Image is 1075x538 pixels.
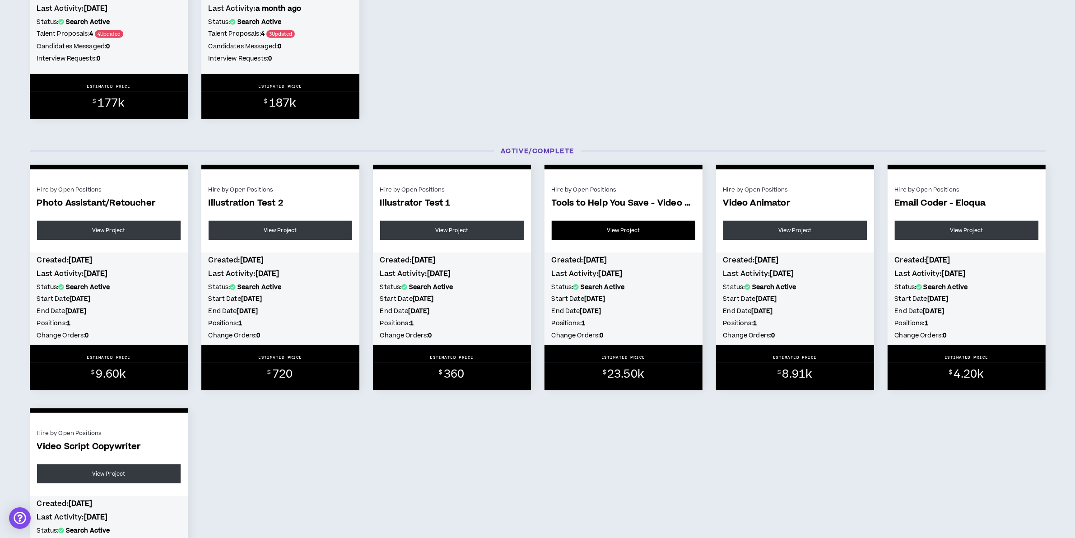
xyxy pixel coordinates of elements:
[67,319,70,328] b: 1
[584,295,605,304] b: [DATE]
[37,294,181,304] h5: Start Date
[258,355,302,360] p: ESTIMATED PRICE
[70,295,91,304] b: [DATE]
[926,255,950,265] b: [DATE]
[37,442,181,452] span: Video Script Copywriter
[430,355,474,360] p: ESTIMATED PRICE
[37,429,181,437] div: Hire by Open Positions
[37,306,181,316] h5: End Date
[237,283,282,292] b: Search Active
[380,255,524,265] h4: Created:
[209,4,352,14] h4: Last Activity:
[268,54,272,63] b: 0
[87,355,130,360] p: ESTIMATED PRICE
[269,95,296,111] span: 187k
[380,198,524,209] span: Illustrator Test 1
[209,198,352,209] span: Illustration Test 2
[773,355,817,360] p: ESTIMATED PRICE
[37,198,181,209] span: Photo Assistant/Retoucher
[84,4,108,14] b: [DATE]
[895,294,1038,304] h5: Start Date
[427,269,451,279] b: [DATE]
[37,29,181,39] h5: Talent Proposals:
[380,282,524,292] h5: Status:
[237,18,282,27] b: Search Active
[37,4,181,14] h4: Last Activity:
[607,366,644,382] span: 23.50k
[97,54,100,63] b: 0
[924,283,968,292] b: Search Active
[37,526,181,536] h5: Status:
[37,186,181,194] div: Hire by Open Positions
[723,186,867,194] div: Hire by Open Positions
[723,294,867,304] h5: Start Date
[752,283,796,292] b: Search Active
[209,331,352,341] h5: Change Orders:
[552,306,695,316] h5: End Date
[84,269,108,279] b: [DATE]
[723,269,867,279] h4: Last Activity:
[552,318,695,328] h5: Positions:
[238,319,242,328] b: 1
[209,282,352,292] h5: Status:
[942,269,966,279] b: [DATE]
[209,306,352,316] h5: End Date
[85,331,88,340] b: 0
[895,255,1038,265] h4: Created:
[723,221,867,240] a: View Project
[209,269,352,279] h4: Last Activity:
[552,255,695,265] h4: Created:
[723,198,867,209] span: Video Animator
[9,507,31,529] div: Open Intercom Messenger
[927,295,949,304] b: [DATE]
[895,306,1038,316] h5: End Date
[209,294,352,304] h5: Start Date
[380,269,524,279] h4: Last Activity:
[37,499,181,509] h4: Created:
[925,319,928,328] b: 1
[256,4,302,14] b: a month ago
[209,186,352,194] div: Hire by Open Positions
[552,331,695,341] h5: Change Orders:
[65,307,87,316] b: [DATE]
[272,366,293,382] span: 720
[241,295,262,304] b: [DATE]
[755,255,779,265] b: [DATE]
[37,269,181,279] h4: Last Activity:
[945,355,988,360] p: ESTIMATED PRICE
[84,512,108,522] b: [DATE]
[895,221,1038,240] a: View Project
[895,198,1038,209] span: Email Coder - Eloqua
[380,221,524,240] a: View Project
[723,318,867,328] h5: Positions:
[770,269,794,279] b: [DATE]
[756,295,777,304] b: [DATE]
[723,255,867,265] h4: Created:
[37,464,181,483] a: View Project
[37,282,181,292] h5: Status:
[209,221,352,240] a: View Project
[91,369,94,376] sup: $
[895,282,1038,292] h5: Status:
[268,369,271,376] sup: $
[723,306,867,316] h5: End Date
[209,318,352,328] h5: Positions:
[380,318,524,328] h5: Positions:
[409,307,430,316] b: [DATE]
[37,221,181,240] a: View Project
[380,294,524,304] h5: Start Date
[240,255,264,265] b: [DATE]
[895,318,1038,328] h5: Positions:
[723,331,867,341] h5: Change Orders:
[552,282,695,292] h5: Status:
[949,369,952,376] sup: $
[264,98,267,105] sup: $
[209,54,352,64] h5: Interview Requests:
[954,366,984,382] span: 4.20k
[777,369,781,376] sup: $
[37,54,181,64] h5: Interview Requests:
[258,84,302,89] p: ESTIMATED PRICE
[278,42,281,51] b: 0
[89,29,93,38] b: 4
[37,42,181,51] h5: Candidates Messaged:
